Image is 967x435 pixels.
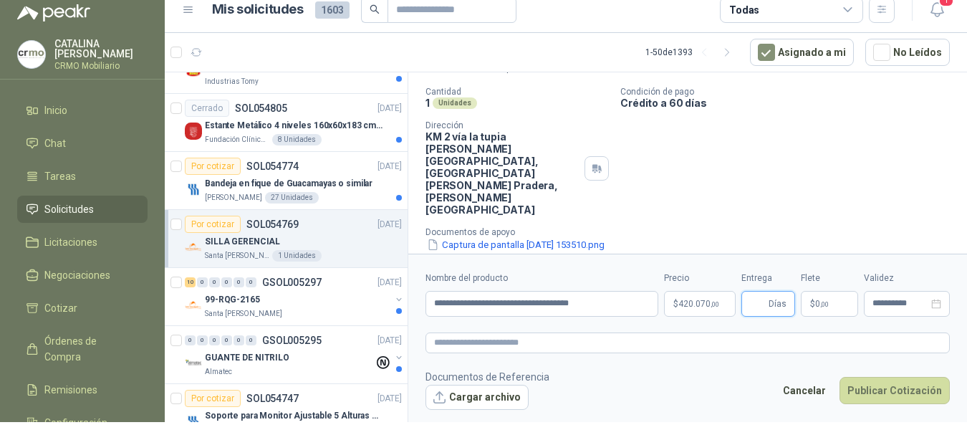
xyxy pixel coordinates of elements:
div: Todas [729,2,759,18]
span: Remisiones [44,382,97,398]
span: 0 [815,300,829,308]
a: Tareas [17,163,148,190]
span: Órdenes de Compra [44,333,134,365]
a: Por cotizarSOL054769[DATE] Company LogoSILLA GERENCIALSanta [PERSON_NAME]1 Unidades [165,210,408,268]
div: 0 [197,277,208,287]
div: 27 Unidades [265,192,319,204]
p: Industrias Tomy [205,76,259,87]
span: Solicitudes [44,201,94,217]
p: SOL054805 [235,103,287,113]
p: [DATE] [377,218,402,231]
span: Negociaciones [44,267,110,283]
p: GUANTE DE NITRILO [205,351,289,365]
div: 0 [246,335,256,345]
p: Estante Metálico 4 niveles 160x60x183 cm Fixser [205,119,383,133]
span: Chat [44,135,66,151]
button: Captura de pantalla [DATE] 153510.png [425,237,606,252]
img: Company Logo [185,181,202,198]
p: Santa [PERSON_NAME] [205,308,282,320]
label: Nombre del producto [425,272,658,285]
p: 1 [425,97,430,109]
p: Crédito a 60 días [620,97,961,109]
a: Chat [17,130,148,157]
div: Unidades [433,97,477,109]
label: Entrega [741,272,795,285]
button: No Leídos [865,39,950,66]
div: 0 [234,335,244,345]
p: Soporte para Monitor Ajustable 5 Alturas Mini [205,409,383,423]
span: Configuración [44,415,107,431]
p: SOL054747 [246,393,299,403]
p: CATALINA [PERSON_NAME] [54,39,148,59]
img: Company Logo [185,355,202,372]
div: 1 Unidades [272,250,322,262]
span: $ [810,300,815,308]
div: 0 [197,335,208,345]
div: 0 [209,335,220,345]
div: Por cotizar [185,158,241,175]
p: Documentos de Referencia [425,369,549,385]
button: Publicar Cotización [839,377,950,404]
button: Cancelar [775,377,834,404]
p: CRMO Mobiliario [54,62,148,70]
p: [DATE] [377,276,402,290]
span: Inicio [44,102,67,118]
p: SOL054774 [246,161,299,171]
img: Company Logo [185,123,202,140]
p: GSOL005297 [262,277,322,287]
p: [DATE] [377,102,402,115]
p: GSOL005295 [262,335,322,345]
p: Bandeja en fique de Guacamayas o similar [205,177,372,191]
div: 0 [221,277,232,287]
div: Por cotizar [185,216,241,233]
div: 8 Unidades [272,134,322,145]
div: Por cotizar [185,390,241,407]
label: Precio [664,272,736,285]
div: 10 [185,277,196,287]
a: 0 0 0 0 0 0 GSOL005295[DATE] Company LogoGUANTE DE NITRILOAlmatec [185,332,405,378]
img: Logo peakr [17,4,90,21]
a: Inicio [17,97,148,124]
a: Negociaciones [17,262,148,289]
p: $ 0,00 [801,291,858,317]
a: 10 0 0 0 0 0 GSOL005297[DATE] Company Logo99-RQG-2165Santa [PERSON_NAME] [185,274,405,320]
button: Cargar archivo [425,385,529,411]
div: Cerrado [185,100,229,117]
button: Asignado a mi [750,39,854,66]
p: SOL054769 [246,219,299,229]
a: Cotizar [17,295,148,322]
p: Fundación Clínica Shaio [205,134,269,145]
p: SILLA GERENCIAL [205,235,280,249]
p: [DATE] [377,334,402,348]
p: Condición de pago [620,87,961,97]
a: Licitaciones [17,229,148,256]
p: [DATE] [377,392,402,406]
img: Company Logo [185,64,202,82]
label: Validez [864,272,950,285]
span: search [370,4,380,14]
div: 0 [209,277,220,287]
p: [DATE] [377,160,402,173]
a: Órdenes de Compra [17,328,148,371]
p: Cantidad [425,87,609,97]
p: 99-RQG-2165 [205,293,260,307]
img: Company Logo [185,239,202,256]
span: Cotizar [44,300,77,316]
img: Company Logo [185,413,202,430]
span: 1603 [315,1,350,19]
a: Por cotizarSOL054774[DATE] Company LogoBandeja en fique de Guacamayas o similar[PERSON_NAME]27 Un... [165,152,408,210]
p: [PERSON_NAME] [205,192,262,204]
div: 0 [185,335,196,345]
span: Días [769,292,786,316]
a: Solicitudes [17,196,148,223]
img: Company Logo [18,41,45,68]
p: $420.070,00 [664,291,736,317]
label: Flete [801,272,858,285]
p: Santa [PERSON_NAME] [205,250,269,262]
div: 0 [246,277,256,287]
p: Documentos de apoyo [425,227,961,237]
span: 420.070 [678,300,719,308]
p: Dirección [425,120,579,130]
span: Tareas [44,168,76,184]
div: 1 - 50 de 1393 [645,41,739,64]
